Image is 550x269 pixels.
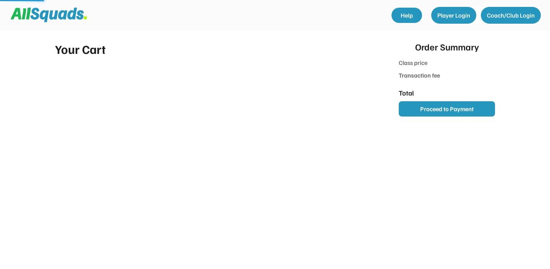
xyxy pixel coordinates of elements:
[55,40,371,58] div: Your Cart
[11,8,87,22] img: Squad%20Logo.svg
[399,71,441,80] div: Transaction fee
[391,8,422,23] a: Help
[399,101,495,117] button: Proceed to Payment
[399,58,441,68] div: Class price
[431,7,476,24] button: Player Login
[481,7,541,24] button: Coach/Club Login
[399,88,441,98] div: Total
[415,40,479,53] div: Order Summary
